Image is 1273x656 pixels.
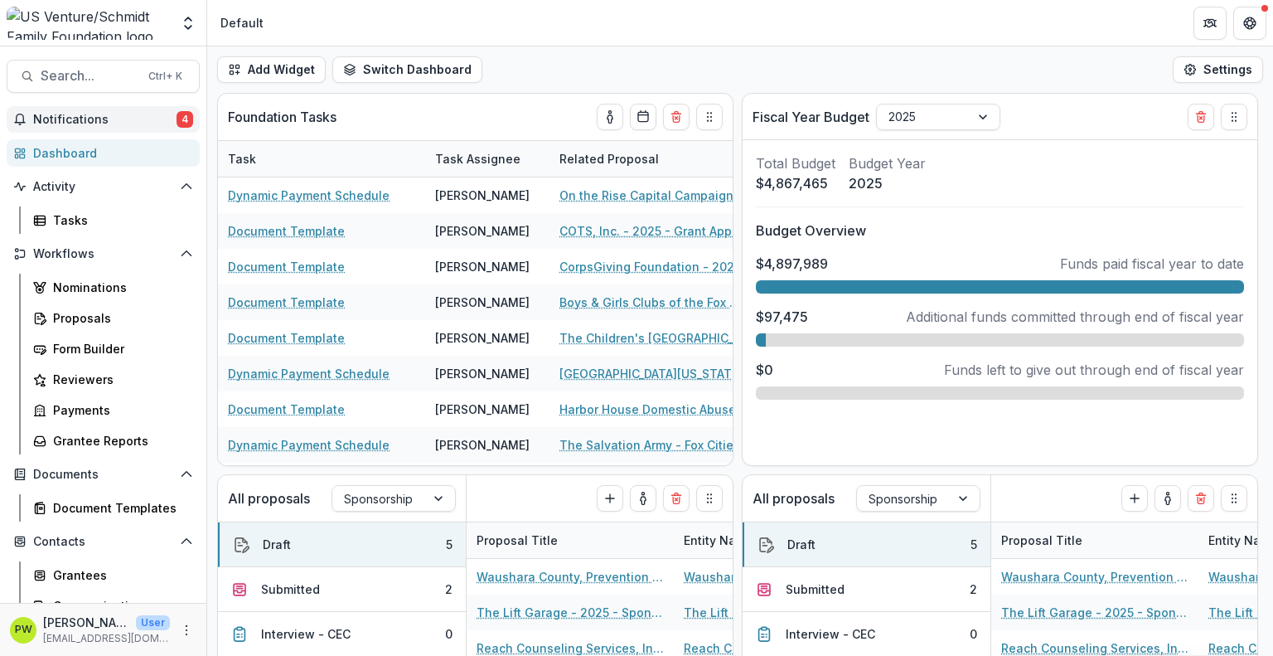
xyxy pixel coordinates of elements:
[559,222,747,240] a: COTS, Inc. - 2025 - Grant Application
[27,592,200,620] a: Communications
[674,522,881,558] div: Entity Name
[228,365,390,382] a: Dynamic Payment Schedule
[445,625,453,643] div: 0
[261,581,320,598] div: Submitted
[435,401,530,418] div: [PERSON_NAME]
[33,113,177,127] span: Notifications
[41,68,138,84] span: Search...
[559,294,747,311] a: Boys & Girls Clubs of the Fox Valley - 2025 - Grant Application
[906,307,1244,327] p: Additional funds committed through end of fiscal year
[970,625,977,643] div: 0
[27,274,200,301] a: Nominations
[33,468,173,482] span: Documents
[630,485,656,512] button: toggle-assigned-to-me
[1188,485,1214,512] button: Delete card
[218,141,425,177] div: Task
[743,567,990,612] button: Submitted2
[7,7,170,40] img: US Venture/Schmidt Family Foundation logo
[27,427,200,454] a: Grantee Reports
[53,340,186,357] div: Form Builder
[445,581,453,598] div: 2
[425,141,549,177] div: Task Assignee
[756,254,828,274] p: $4,897,989
[756,173,835,193] p: $4,867,465
[261,625,351,643] div: Interview - CEC
[218,567,466,612] button: Submitted2
[1001,568,1188,586] a: Waushara County, Prevention Council - 2025 - Grant Application
[849,153,926,173] p: Budget Year
[53,371,186,388] div: Reviewers
[228,488,310,508] p: All proposals
[696,104,723,130] button: Drag
[53,211,186,229] div: Tasks
[1221,485,1247,512] button: Drag
[991,522,1198,558] div: Proposal Title
[559,258,747,275] a: CorpsGiving Foundation - 2025 - Grant Application
[53,499,186,517] div: Document Templates
[228,294,345,311] a: Document Template
[435,436,530,454] div: [PERSON_NAME]
[53,279,186,296] div: Nominations
[1188,104,1214,130] button: Delete card
[228,401,345,418] a: Document Template
[7,241,200,267] button: Open Workflows
[33,180,173,194] span: Activity
[7,139,200,167] a: Dashboard
[477,604,664,621] a: The Lift Garage - 2025 - Sponsorship Application Grant
[228,107,336,127] p: Foundation Tasks
[220,14,264,32] div: Default
[467,532,568,549] div: Proposal Title
[786,625,875,643] div: Interview - CEC
[15,624,32,635] div: Parker Wolf
[7,60,200,93] button: Search...
[435,258,530,275] div: [PERSON_NAME]
[228,187,390,204] a: Dynamic Payment Schedule
[1221,104,1247,130] button: Drag
[756,153,835,173] p: Total Budget
[435,294,530,311] div: [PERSON_NAME]
[684,604,775,621] a: The Lift Garage
[549,141,757,177] div: Related Proposal
[753,488,835,508] p: All proposals
[559,365,747,382] a: [GEOGRAPHIC_DATA][US_STATE] - 2025 - Sponsorship Application Grant
[663,485,690,512] button: Delete card
[43,631,170,646] p: [EMAIL_ADDRESS][DOMAIN_NAME]
[477,568,664,586] a: Waushara County, Prevention Council - 2025 - Grant Application
[53,401,186,419] div: Payments
[177,7,200,40] button: Open entity switcher
[944,360,1244,380] p: Funds left to give out through end of fiscal year
[970,581,977,598] div: 2
[7,461,200,488] button: Open Documents
[849,173,926,193] p: 2025
[787,536,816,553] div: Draft
[1001,604,1188,621] a: The Lift Garage - 2025 - Sponsorship Application Grant
[597,485,623,512] button: Create Proposal
[549,150,669,168] div: Related Proposal
[435,329,530,347] div: [PERSON_NAME]
[136,615,170,630] p: User
[177,620,196,640] button: More
[786,581,845,598] div: Submitted
[27,304,200,332] a: Proposals
[467,522,674,558] div: Proposal Title
[991,532,1092,549] div: Proposal Title
[27,207,200,234] a: Tasks
[7,106,200,133] button: Notifications4
[27,494,200,522] a: Document Templates
[559,401,747,418] a: Harbor House Domestic Abuse Programs, Inc. - 2025 - Grant Application
[53,432,186,449] div: Grantee Reports
[1233,7,1266,40] button: Get Help
[743,522,990,567] button: Draft5
[27,396,200,424] a: Payments
[756,360,773,380] p: $0
[27,561,200,589] a: Grantees
[559,329,747,347] a: The Children's [GEOGRAPHIC_DATA] - 2025 - Grant Application
[217,56,326,83] button: Add Widget
[53,597,186,615] div: Communications
[435,365,530,382] div: [PERSON_NAME]
[1173,56,1263,83] button: Settings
